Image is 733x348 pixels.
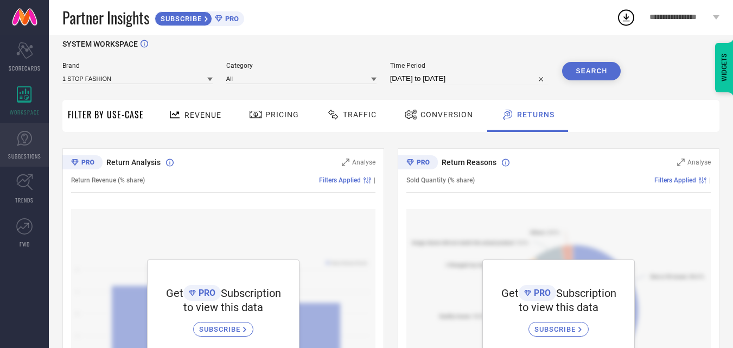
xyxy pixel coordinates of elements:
[352,159,375,166] span: Analyse
[342,159,349,166] svg: Zoom
[531,288,551,298] span: PRO
[501,287,519,300] span: Get
[687,159,711,166] span: Analyse
[10,108,40,116] span: WORKSPACE
[15,196,34,204] span: TRENDS
[193,314,253,337] a: SUBSCRIBE
[390,62,549,69] span: Time Period
[654,176,696,184] span: Filters Applied
[20,240,30,248] span: FWD
[519,301,598,314] span: to view this data
[677,159,685,166] svg: Zoom
[166,287,183,300] span: Get
[374,176,375,184] span: |
[184,111,221,119] span: Revenue
[8,152,41,160] span: SUGGESTIONS
[226,62,377,69] span: Category
[62,62,213,69] span: Brand
[442,158,496,167] span: Return Reasons
[528,314,589,337] a: SUBSCRIBE
[343,110,377,119] span: Traffic
[106,158,161,167] span: Return Analysis
[556,287,616,300] span: Subscription
[71,176,145,184] span: Return Revenue (% share)
[68,108,144,121] span: Filter By Use-Case
[406,176,475,184] span: Sold Quantity (% share)
[183,301,263,314] span: to view this data
[562,62,621,80] button: Search
[390,72,549,85] input: Select time period
[420,110,473,119] span: Conversion
[9,64,41,72] span: SCORECARDS
[534,325,578,333] span: SUBSCRIBE
[62,40,138,48] span: SYSTEM WORKSPACE
[517,110,554,119] span: Returns
[196,288,215,298] span: PRO
[221,287,281,300] span: Subscription
[62,7,149,29] span: Partner Insights
[709,176,711,184] span: |
[616,8,636,27] div: Open download list
[222,15,239,23] span: PRO
[155,9,244,26] a: SUBSCRIBEPRO
[62,155,103,172] div: Premium
[398,155,438,172] div: Premium
[199,325,243,333] span: SUBSCRIBE
[155,15,205,23] span: SUBSCRIBE
[265,110,299,119] span: Pricing
[319,176,361,184] span: Filters Applied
